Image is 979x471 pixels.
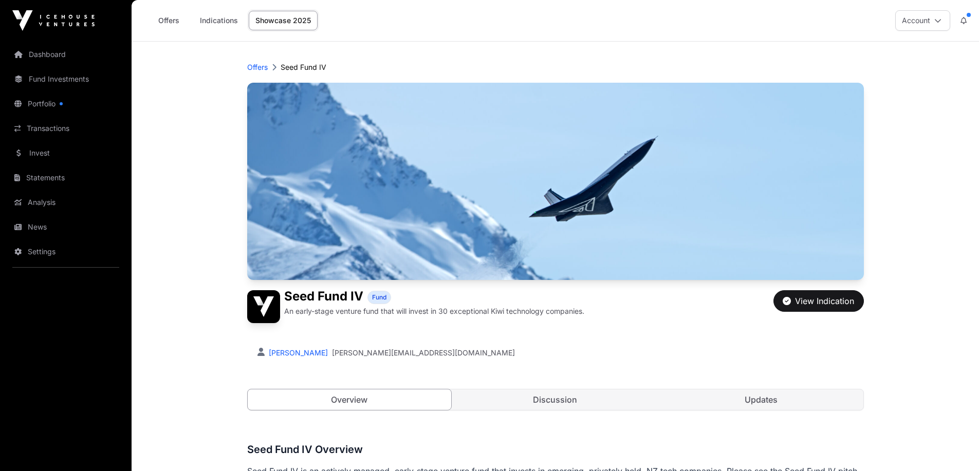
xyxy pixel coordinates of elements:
a: Settings [8,240,123,263]
a: View Indication [773,300,864,311]
a: Invest [8,142,123,164]
a: Transactions [8,117,123,140]
a: Fund Investments [8,68,123,90]
p: An early-stage venture fund that will invest in 30 exceptional Kiwi technology companies. [284,306,584,316]
a: [PERSON_NAME] [267,348,328,357]
p: Seed Fund IV [281,62,326,72]
a: Showcase 2025 [249,11,318,30]
a: Indications [193,11,245,30]
div: View Indication [783,295,854,307]
button: View Indication [773,290,864,312]
a: Discussion [453,389,657,410]
img: Icehouse Ventures Logo [12,10,95,31]
a: Offers [148,11,189,30]
span: Fund [372,293,386,302]
button: Account [895,10,950,31]
a: Statements [8,166,123,189]
a: Overview [247,389,452,410]
h1: Seed Fund IV [284,290,363,304]
a: Updates [659,389,863,410]
a: News [8,216,123,238]
a: [PERSON_NAME][EMAIL_ADDRESS][DOMAIN_NAME] [332,348,515,358]
a: Analysis [8,191,123,214]
h3: Seed Fund IV Overview [247,441,864,458]
img: Seed Fund IV [247,290,280,323]
img: Seed Fund IV [247,83,864,280]
a: Offers [247,62,268,72]
a: Dashboard [8,43,123,66]
a: Portfolio [8,92,123,115]
nav: Tabs [248,389,863,410]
